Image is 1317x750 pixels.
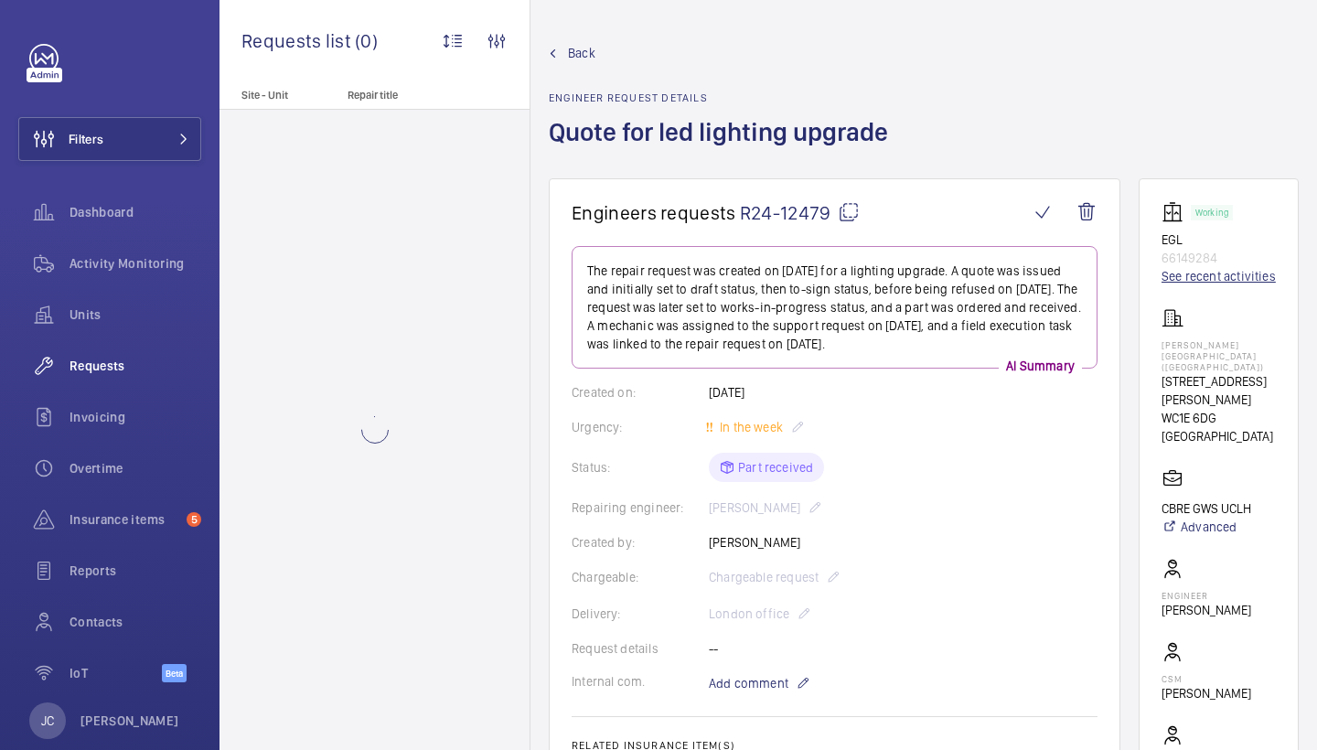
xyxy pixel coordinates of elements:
[70,357,201,375] span: Requests
[80,712,179,730] p: [PERSON_NAME]
[1162,601,1251,619] p: [PERSON_NAME]
[572,201,736,224] span: Engineers requests
[70,203,201,221] span: Dashboard
[1162,518,1251,536] a: Advanced
[70,613,201,631] span: Contacts
[70,459,201,477] span: Overtime
[549,91,899,104] h2: Engineer request details
[1162,230,1276,249] p: EGL
[219,89,340,102] p: Site - Unit
[70,408,201,426] span: Invoicing
[999,357,1082,375] p: AI Summary
[70,254,201,273] span: Activity Monitoring
[162,664,187,682] span: Beta
[1162,673,1251,684] p: CSM
[709,674,788,692] span: Add comment
[1162,684,1251,702] p: [PERSON_NAME]
[70,664,162,682] span: IoT
[1162,201,1191,223] img: elevator.svg
[69,130,103,148] span: Filters
[348,89,468,102] p: Repair title
[41,712,54,730] p: JC
[587,262,1082,353] p: The repair request was created on [DATE] for a lighting upgrade. A quote was issued and initially...
[1162,372,1276,409] p: [STREET_ADDRESS][PERSON_NAME]
[187,512,201,527] span: 5
[241,29,355,52] span: Requests list
[568,44,595,62] span: Back
[1162,339,1276,372] p: [PERSON_NAME][GEOGRAPHIC_DATA] ([GEOGRAPHIC_DATA])
[1162,267,1276,285] a: See recent activities
[1195,209,1228,216] p: Working
[1162,590,1251,601] p: Engineer
[18,117,201,161] button: Filters
[549,115,899,178] h1: Quote for led lighting upgrade
[1162,499,1251,518] p: CBRE GWS UCLH
[70,562,201,580] span: Reports
[70,305,201,324] span: Units
[1162,249,1276,267] p: 66149284
[1162,409,1276,445] p: WC1E 6DG [GEOGRAPHIC_DATA]
[740,201,860,224] span: R24-12479
[70,510,179,529] span: Insurance items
